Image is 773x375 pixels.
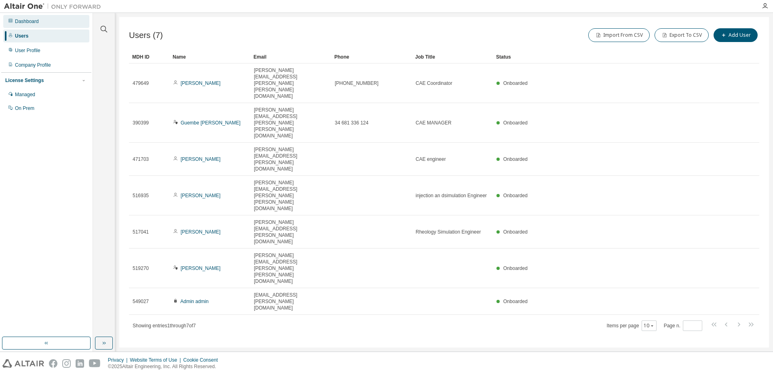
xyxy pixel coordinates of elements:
[254,146,327,172] span: [PERSON_NAME][EMAIL_ADDRESS][PERSON_NAME][DOMAIN_NAME]
[416,192,487,199] span: injection an dsimulation Engineer
[133,265,149,272] span: 519270
[130,357,183,363] div: Website Terms of Use
[181,265,221,271] a: [PERSON_NAME]
[173,51,247,63] div: Name
[503,265,528,271] span: Onboarded
[133,229,149,235] span: 517041
[133,80,149,86] span: 479649
[15,33,28,39] div: Users
[181,229,221,235] a: [PERSON_NAME]
[496,51,717,63] div: Status
[181,156,221,162] a: [PERSON_NAME]
[15,91,35,98] div: Managed
[181,120,241,126] a: Guembe [PERSON_NAME]
[15,18,39,25] div: Dashboard
[133,192,149,199] span: 516935
[132,51,166,63] div: MDH ID
[335,120,368,126] span: 34 681 336 124
[133,120,149,126] span: 390399
[129,31,163,40] span: Users (7)
[5,77,44,84] div: License Settings
[108,363,223,370] p: © 2025 Altair Engineering, Inc. All Rights Reserved.
[416,156,446,162] span: CAE engineer
[714,28,758,42] button: Add User
[415,51,490,63] div: Job Title
[2,359,44,368] img: altair_logo.svg
[664,320,702,331] span: Page n.
[76,359,84,368] img: linkedin.svg
[503,229,528,235] span: Onboarded
[4,2,105,11] img: Altair One
[503,299,528,304] span: Onboarded
[254,252,327,284] span: [PERSON_NAME][EMAIL_ADDRESS][PERSON_NAME][PERSON_NAME][DOMAIN_NAME]
[607,320,657,331] span: Items per page
[89,359,101,368] img: youtube.svg
[254,179,327,212] span: [PERSON_NAME][EMAIL_ADDRESS][PERSON_NAME][PERSON_NAME][DOMAIN_NAME]
[254,107,327,139] span: [PERSON_NAME][EMAIL_ADDRESS][PERSON_NAME][PERSON_NAME][DOMAIN_NAME]
[180,299,209,304] a: Admin admin
[503,156,528,162] span: Onboarded
[644,322,655,329] button: 10
[335,80,378,86] span: [PHONE_NUMBER]
[181,80,221,86] a: [PERSON_NAME]
[62,359,71,368] img: instagram.svg
[503,80,528,86] span: Onboarded
[49,359,57,368] img: facebook.svg
[254,67,327,99] span: [PERSON_NAME][EMAIL_ADDRESS][PERSON_NAME][PERSON_NAME][DOMAIN_NAME]
[503,120,528,126] span: Onboarded
[254,292,327,311] span: [EMAIL_ADDRESS][PERSON_NAME][DOMAIN_NAME]
[655,28,709,42] button: Export To CSV
[15,47,40,54] div: User Profile
[133,156,149,162] span: 471703
[416,80,452,86] span: CAE Coordinator
[503,193,528,198] span: Onboarded
[15,62,51,68] div: Company Profile
[588,28,650,42] button: Import From CSV
[133,323,196,329] span: Showing entries 1 through 7 of 7
[133,298,149,305] span: 549027
[416,229,481,235] span: Rheology Simulation Engineer
[15,105,34,112] div: On Prem
[253,51,328,63] div: Email
[108,357,130,363] div: Privacy
[416,120,452,126] span: CAE MANAGER
[181,193,221,198] a: [PERSON_NAME]
[183,357,222,363] div: Cookie Consent
[334,51,409,63] div: Phone
[254,219,327,245] span: [PERSON_NAME][EMAIL_ADDRESS][PERSON_NAME][DOMAIN_NAME]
